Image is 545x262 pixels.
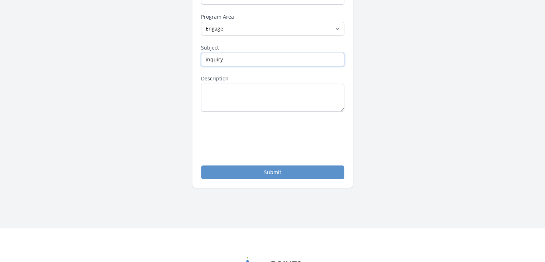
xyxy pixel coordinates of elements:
label: Subject [201,44,344,51]
button: Submit [201,165,344,179]
iframe: reCAPTCHA [201,120,310,148]
select: Program Area [201,22,344,36]
label: Program Area [201,13,344,20]
label: Description [201,75,344,82]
